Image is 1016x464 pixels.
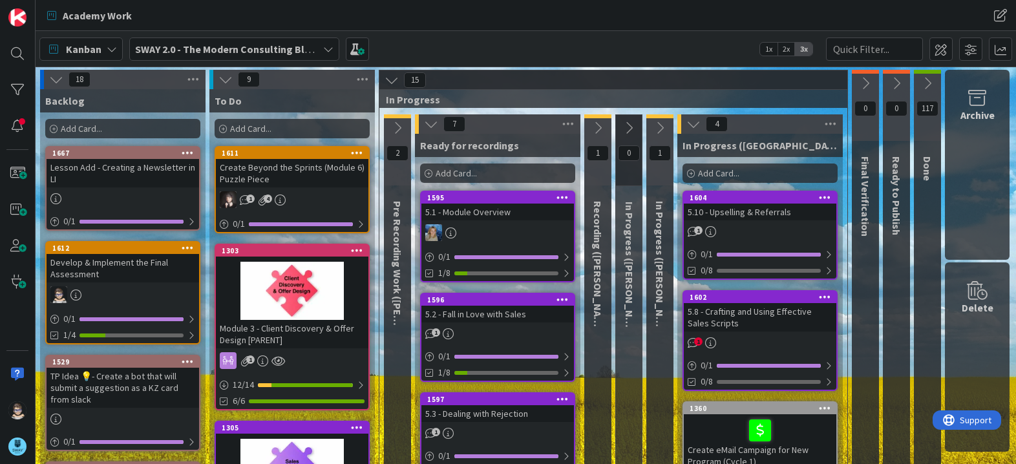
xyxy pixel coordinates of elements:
[216,159,368,187] div: Create Beyond the Sprints (Module 6) Puzzle Piece
[230,123,271,134] span: Add Card...
[701,359,713,372] span: 0 / 1
[246,355,255,364] span: 1
[8,401,26,419] img: TP
[216,216,368,232] div: 0/1
[421,394,574,405] div: 1597
[63,328,76,342] span: 1/4
[684,303,836,332] div: 5.8 - Crafting and Using Effective Sales Scripts
[690,404,836,413] div: 1360
[45,355,200,451] a: 1529TP Idea 💡- Create a bot that will submit a suggestion as a KZ card from slack0/1
[587,145,609,161] span: 1
[921,156,934,181] span: Done
[47,311,199,327] div: 0/1
[421,306,574,322] div: 5.2 - Fall in Love with Sales
[420,191,575,282] a: 15955.1 - Module OverviewMA0/11/8
[233,394,245,408] span: 6/6
[683,139,838,152] span: In Progress (Tana)
[52,244,199,253] div: 1612
[216,377,368,393] div: 12/14
[63,8,132,23] span: Academy Work
[962,300,993,315] div: Delete
[222,149,368,158] div: 1611
[690,293,836,302] div: 1602
[421,448,574,464] div: 0/1
[694,226,703,235] span: 1
[27,2,59,17] span: Support
[890,156,903,235] span: Ready to Publish
[216,245,368,348] div: 1303Module 3 - Client Discovery & Offer Design [PARENT]
[216,191,368,208] div: BN
[698,167,739,179] span: Add Card...
[63,312,76,326] span: 0 / 1
[690,193,836,202] div: 1604
[760,43,778,56] span: 1x
[684,291,836,332] div: 16025.8 - Crafting and Using Effective Sales Scripts
[826,37,923,61] input: Quick Filter...
[66,41,101,57] span: Kanban
[421,192,574,204] div: 1595
[391,201,404,382] span: Pre Recording Work (Marina)
[694,337,703,346] span: 1
[701,264,713,277] span: 0/8
[684,246,836,262] div: 0/1
[63,215,76,228] span: 0 / 1
[421,192,574,220] div: 15955.1 - Module Overview
[421,394,574,422] div: 15975.3 - Dealing with Rejection
[8,8,26,26] img: Visit kanbanzone.com
[649,145,671,161] span: 1
[885,101,907,116] span: 0
[420,293,575,382] a: 15965.2 - Fall in Love with Sales0/11/8
[47,286,199,303] div: TP
[701,248,713,261] span: 0 / 1
[795,43,812,56] span: 3x
[683,191,838,280] a: 16045.10 - Upselling & Referrals0/10/8
[438,250,450,264] span: 0 / 1
[47,242,199,282] div: 1612Develop & Implement the Final Assessment
[215,146,370,233] a: 1611Create Beyond the Sprints (Module 6) Puzzle PieceBN0/1
[215,94,242,107] span: To Do
[8,438,26,456] img: avatar
[438,266,450,280] span: 1/8
[61,123,102,134] span: Add Card...
[238,72,260,87] span: 9
[47,242,199,254] div: 1612
[591,201,604,337] span: Recording (Marina)
[421,405,574,422] div: 5.3 - Dealing with Rejection
[960,107,995,123] div: Archive
[623,202,636,344] span: In Progress (Barb)
[216,422,368,434] div: 1305
[854,101,876,116] span: 0
[246,195,255,203] span: 1
[233,378,254,392] span: 12 / 14
[684,357,836,374] div: 0/1
[684,192,836,220] div: 16045.10 - Upselling & Referrals
[701,375,713,388] span: 0/8
[432,328,440,337] span: 1
[916,101,938,116] span: 117
[386,93,831,106] span: In Progress
[404,72,426,88] span: 15
[47,147,199,187] div: 1667Lesson Add - Creating a Newsletter in LI
[47,434,199,450] div: 0/1
[52,149,199,158] div: 1667
[421,294,574,306] div: 1596
[427,395,574,404] div: 1597
[47,356,199,368] div: 1529
[421,294,574,322] div: 15965.2 - Fall in Love with Sales
[233,217,245,231] span: 0 / 1
[438,366,450,379] span: 1/8
[47,159,199,187] div: Lesson Add - Creating a Newsletter in LI
[52,357,199,366] div: 1529
[220,191,237,208] img: BN
[438,350,450,363] span: 0 / 1
[50,286,67,303] img: TP
[63,435,76,448] span: 0 / 1
[427,193,574,202] div: 1595
[420,139,519,152] span: Ready for recordings
[45,146,200,231] a: 1667Lesson Add - Creating a Newsletter in LI0/1
[222,423,368,432] div: 1305
[684,192,836,204] div: 1604
[438,449,450,463] span: 0 / 1
[443,116,465,132] span: 7
[683,290,838,391] a: 16025.8 - Crafting and Using Effective Sales Scripts0/10/8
